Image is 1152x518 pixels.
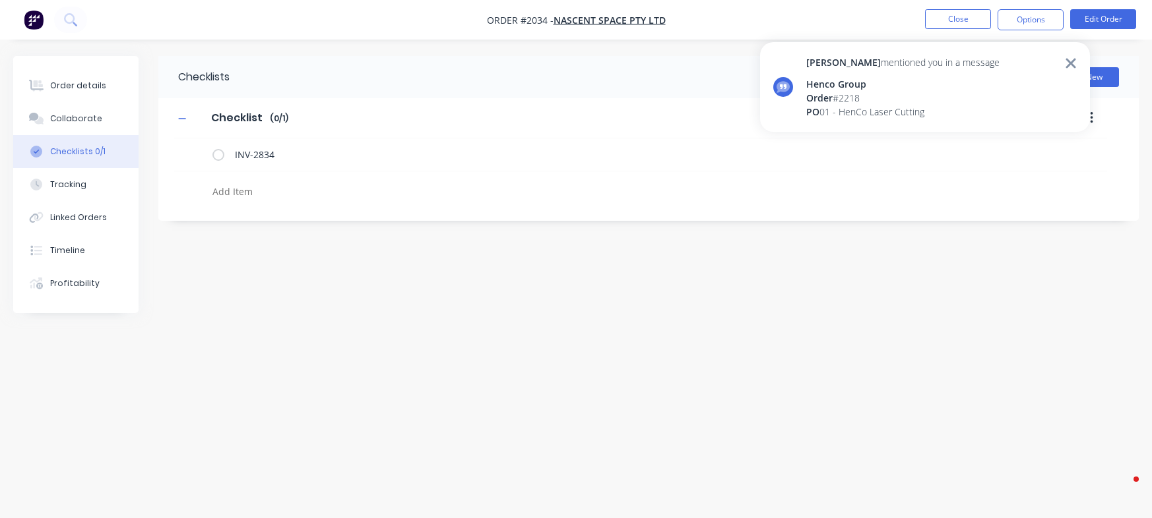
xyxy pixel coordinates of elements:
[50,80,106,92] div: Order details
[806,105,1000,119] div: 01 - HenCo Laser Cutting
[1107,473,1139,505] iframe: Intercom live chat
[24,10,44,30] img: Factory
[50,179,86,190] div: Tracking
[806,56,881,69] span: [PERSON_NAME]
[925,9,991,29] button: Close
[13,267,139,300] button: Profitability
[806,55,1000,69] div: mentioned you in a message
[487,14,554,26] span: Order #2034 -
[270,113,288,125] span: ( 0 / 1 )
[50,113,102,125] div: Collaborate
[806,91,1000,105] div: # 2218
[13,234,139,267] button: Timeline
[203,108,270,128] input: Enter Checklist name
[50,212,107,223] div: Linked Orders
[554,14,666,26] a: Nascent Space Pty Ltd
[50,146,106,158] div: Checklists 0/1
[998,9,1064,30] button: Options
[13,69,139,102] button: Order details
[13,201,139,234] button: Linked Orders
[806,77,1000,91] div: Henco Group
[13,168,139,201] button: Tracking
[50,277,100,289] div: Profitability
[13,135,139,168] button: Checklists 0/1
[1070,9,1136,29] button: Edit Order
[13,102,139,135] button: Collaborate
[806,105,819,118] span: PO
[230,145,878,164] textarea: INV-2834
[806,92,833,104] span: Order
[50,245,85,256] div: Timeline
[158,56,230,98] div: Checklists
